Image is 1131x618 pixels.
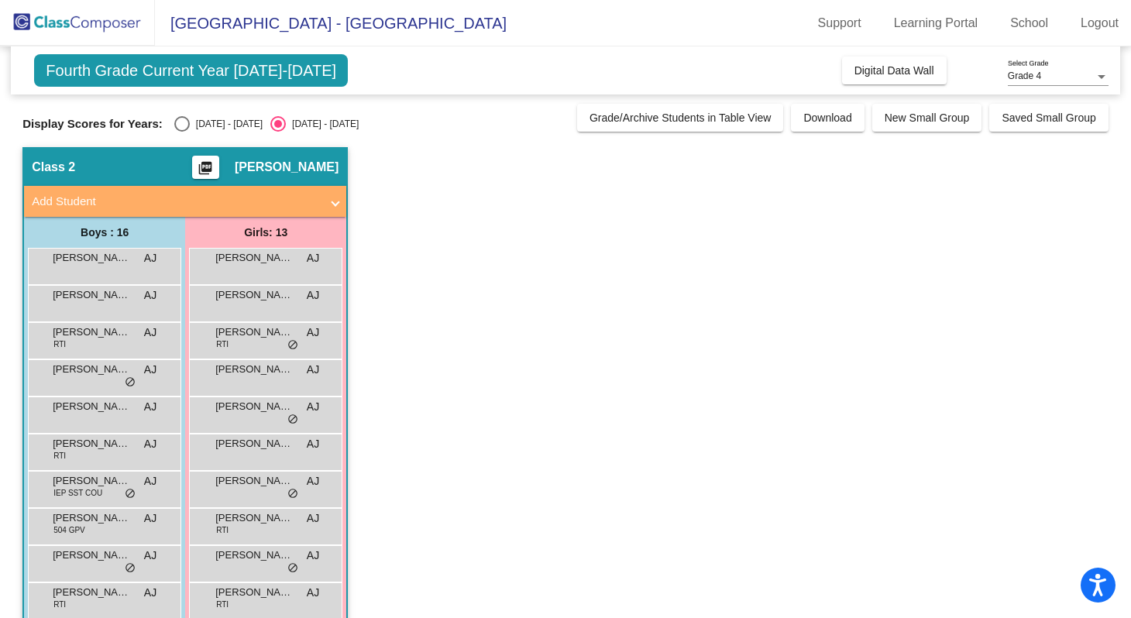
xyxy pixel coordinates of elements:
[32,193,320,211] mat-panel-title: Add Student
[215,287,293,303] span: [PERSON_NAME]
[307,473,319,489] span: AJ
[53,362,130,377] span: [PERSON_NAME]
[155,11,507,36] span: [GEOGRAPHIC_DATA] - [GEOGRAPHIC_DATA]
[287,488,298,500] span: do_not_disturb_alt
[998,11,1061,36] a: School
[22,117,163,131] span: Display Scores for Years:
[24,186,346,217] mat-expansion-panel-header: Add Student
[144,436,156,452] span: AJ
[144,548,156,564] span: AJ
[215,362,293,377] span: [PERSON_NAME]
[216,524,229,536] span: RTI
[215,324,293,340] span: [PERSON_NAME]
[216,599,229,610] span: RTI
[144,585,156,601] span: AJ
[1008,70,1041,81] span: Grade 4
[287,562,298,575] span: do_not_disturb_alt
[215,510,293,526] span: [PERSON_NAME]
[53,399,130,414] span: [PERSON_NAME]
[53,450,66,462] span: RTI
[190,117,263,131] div: [DATE] - [DATE]
[144,324,156,341] span: AJ
[791,104,864,132] button: Download
[286,117,359,131] div: [DATE] - [DATE]
[577,104,784,132] button: Grade/Archive Students in Table View
[144,510,156,527] span: AJ
[32,160,75,175] span: Class 2
[24,217,185,248] div: Boys : 16
[144,250,156,266] span: AJ
[803,112,851,124] span: Download
[215,399,293,414] span: [PERSON_NAME]
[806,11,874,36] a: Support
[144,473,156,489] span: AJ
[307,399,319,415] span: AJ
[307,287,319,304] span: AJ
[53,548,130,563] span: [PERSON_NAME]
[854,64,934,77] span: Digital Data Wall
[53,287,130,303] span: [PERSON_NAME]
[185,217,346,248] div: Girls: 13
[307,250,319,266] span: AJ
[215,473,293,489] span: [PERSON_NAME]
[53,524,85,536] span: 504 GPV
[144,287,156,304] span: AJ
[174,116,359,132] mat-radio-group: Select an option
[53,436,130,451] span: [PERSON_NAME]
[215,436,293,451] span: [PERSON_NAME]
[53,338,66,350] span: RTI
[842,57,947,84] button: Digital Data Wall
[307,436,319,452] span: AJ
[872,104,982,132] button: New Small Group
[144,399,156,415] span: AJ
[34,54,348,87] span: Fourth Grade Current Year [DATE]-[DATE]
[53,510,130,526] span: [PERSON_NAME]
[144,362,156,378] span: AJ
[307,548,319,564] span: AJ
[307,324,319,341] span: AJ
[885,112,970,124] span: New Small Group
[307,585,319,601] span: AJ
[125,488,136,500] span: do_not_disturb_alt
[53,585,130,600] span: [PERSON_NAME]
[53,599,66,610] span: RTI
[53,250,130,266] span: [PERSON_NAME]
[287,339,298,352] span: do_not_disturb_alt
[216,338,229,350] span: RTI
[307,362,319,378] span: AJ
[215,548,293,563] span: [PERSON_NAME]
[989,104,1108,132] button: Saved Small Group
[287,414,298,426] span: do_not_disturb_alt
[125,376,136,389] span: do_not_disturb_alt
[125,562,136,575] span: do_not_disturb_alt
[215,250,293,266] span: [PERSON_NAME]
[235,160,339,175] span: [PERSON_NAME]
[590,112,772,124] span: Grade/Archive Students in Table View
[53,487,102,499] span: IEP SST COU
[882,11,991,36] a: Learning Portal
[192,156,219,179] button: Print Students Details
[53,324,130,340] span: [PERSON_NAME]
[53,473,130,489] span: [PERSON_NAME]
[196,160,215,182] mat-icon: picture_as_pdf
[307,510,319,527] span: AJ
[1002,112,1095,124] span: Saved Small Group
[1068,11,1131,36] a: Logout
[215,585,293,600] span: [PERSON_NAME]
